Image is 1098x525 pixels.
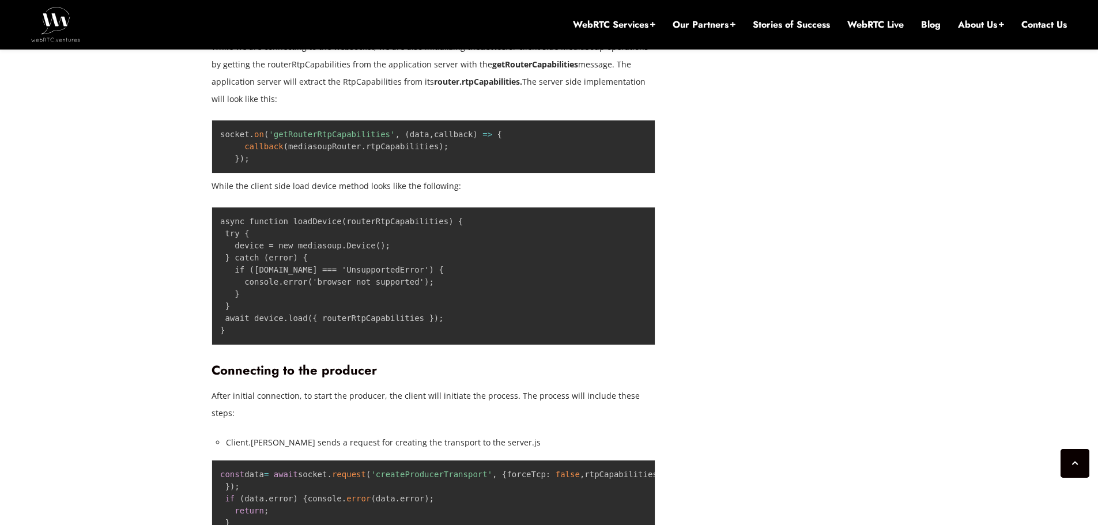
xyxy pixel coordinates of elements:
[220,130,502,163] code: socket data callback mediasoupRouter rtpCapabilities
[235,154,239,163] span: }
[264,506,269,515] span: ;
[31,7,80,41] img: WebRTC.ventures
[502,470,507,479] span: {
[482,130,487,139] span: =
[1021,18,1067,31] a: Contact Us
[225,494,235,503] span: if
[580,470,584,479] span: ,
[212,177,655,195] p: While the client side load device method looks like the following:
[492,59,578,70] strong: getRouterCapabilities
[361,142,365,151] span: .
[212,387,655,422] p: After initial connection, to start the producer, the client will initiate the process. The proces...
[230,482,235,491] span: )
[212,39,655,108] p: While we are connecting to the websocket, we are also initializing the for client side MediaSoup ...
[847,18,904,31] a: WebRTC Live
[429,494,434,503] span: ;
[264,130,269,139] span: (
[274,470,298,479] span: await
[240,154,244,163] span: )
[244,154,249,163] span: ;
[556,470,580,479] span: false
[497,130,502,139] span: {
[395,494,400,503] span: .
[492,470,497,479] span: ,
[753,18,830,31] a: Stories of Success
[480,41,505,52] strong: device
[371,494,375,503] span: (
[546,470,550,479] span: :
[240,494,244,503] span: (
[284,142,288,151] span: (
[395,130,399,139] span: ,
[235,506,264,515] span: return
[346,494,371,503] span: error
[220,217,463,335] code: async function loadDevice(routerRtpCapabilities) { try { device = new mediasoup.Device(); } catch...
[429,130,434,139] span: ,
[212,362,655,378] h3: Connecting to the producer
[366,470,371,479] span: (
[573,18,655,31] a: WebRTC Services
[488,130,492,139] span: >
[220,470,244,479] span: const
[673,18,735,31] a: Our Partners
[225,482,229,491] span: }
[254,130,264,139] span: on
[958,18,1004,31] a: About Us
[332,470,366,479] span: request
[342,494,346,503] span: .
[473,130,477,139] span: )
[264,494,269,503] span: .
[226,434,655,451] li: Client.[PERSON_NAME] sends a request for creating the transport to the server.js
[244,142,283,151] span: callback
[235,482,239,491] span: ;
[371,470,492,479] span: 'createProducerTransport'
[327,470,331,479] span: .
[250,130,254,139] span: .
[303,494,307,503] span: {
[434,76,522,87] strong: router.rtpCapabilities.
[405,130,409,139] span: (
[921,18,941,31] a: Blog
[264,470,269,479] span: =
[444,142,448,151] span: ;
[424,494,429,503] span: )
[269,130,395,139] span: 'getRouterRtpCapabilities'
[439,142,443,151] span: )
[293,494,297,503] span: )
